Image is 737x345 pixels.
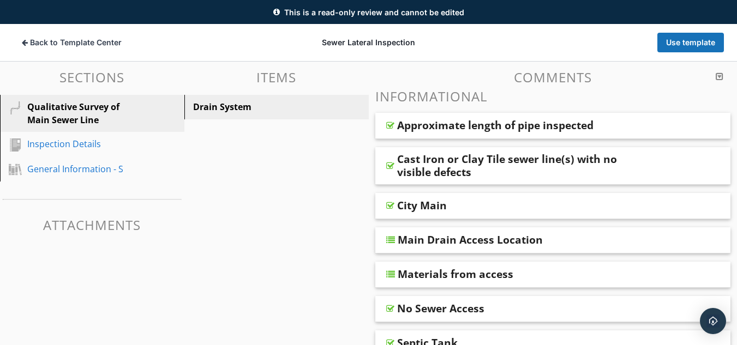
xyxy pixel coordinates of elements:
div: City Main [397,199,447,212]
div: Approximate length of pipe inspected [397,119,594,132]
div: Open Intercom Messenger [700,308,726,334]
h3: Informational [375,89,731,104]
div: No Sewer Access [397,302,484,315]
div: Qualitative Survey of Main Sewer Line [27,100,133,126]
span: Back to Template Center [30,37,122,48]
div: Sewer Lateral Inspection [250,37,487,48]
button: Back to Template Center [13,33,130,52]
div: General Information - S [27,162,133,175]
div: Materials from access [398,268,513,281]
div: Main Drain Access Location [398,233,543,246]
div: Cast Iron or Clay Tile sewer line(s) with no visible defects [397,153,648,179]
div: Inspection Details [27,137,133,150]
div: Drain System [193,100,322,113]
h3: Comments [375,70,731,84]
button: Use template [657,33,724,52]
h3: Items [184,70,369,84]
